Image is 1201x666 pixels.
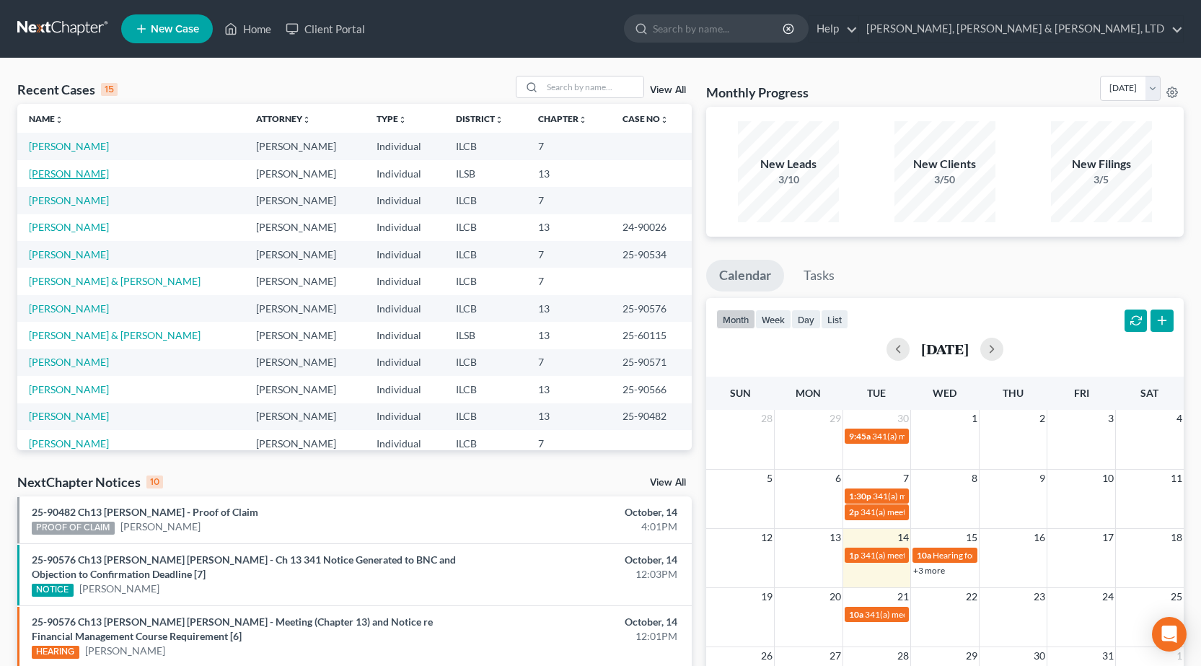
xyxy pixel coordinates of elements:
a: [PERSON_NAME] [29,356,109,368]
a: View All [650,85,686,95]
a: Tasks [791,260,848,292]
span: 1 [1175,647,1184,665]
td: [PERSON_NAME] [245,268,365,294]
a: +3 more [913,565,945,576]
span: 16 [1032,529,1047,546]
td: 7 [527,241,611,268]
span: 23 [1032,588,1047,605]
td: 7 [527,430,611,457]
span: 2p [849,507,859,517]
i: unfold_more [578,115,587,124]
a: Home [217,16,278,42]
span: 27 [828,647,843,665]
span: 28 [896,647,910,665]
td: 24-90026 [611,214,692,241]
span: 29 [828,410,843,427]
div: New Filings [1051,156,1152,172]
span: 6 [834,470,843,487]
td: 25-90566 [611,376,692,403]
span: 9 [1038,470,1047,487]
td: [PERSON_NAME] [245,295,365,322]
td: Individual [365,349,444,376]
span: 2 [1038,410,1047,427]
span: 341(a) meeting for [PERSON_NAME] & [PERSON_NAME] [861,550,1076,561]
i: unfold_more [660,115,669,124]
span: 26 [760,647,774,665]
a: [PERSON_NAME] [29,167,109,180]
span: Fri [1074,387,1089,399]
td: [PERSON_NAME] [245,241,365,268]
a: Calendar [706,260,784,292]
td: ILCB [444,268,527,294]
input: Search by name... [542,76,643,97]
td: ILCB [444,214,527,241]
td: [PERSON_NAME] [245,322,365,349]
a: Help [809,16,858,42]
span: 9:45a [849,431,871,442]
div: 10 [146,476,163,488]
a: [PERSON_NAME] [120,520,201,534]
h2: [DATE] [921,341,969,356]
span: 28 [760,410,774,427]
span: 25 [1169,588,1184,605]
td: Individual [365,214,444,241]
a: [PERSON_NAME] [79,582,159,596]
span: Tue [867,387,886,399]
td: 7 [527,133,611,159]
span: 12 [760,529,774,546]
div: PROOF OF CLAIM [32,522,115,535]
div: Recent Cases [17,81,118,98]
td: ILCB [444,376,527,403]
td: ILCB [444,430,527,457]
td: 13 [527,322,611,349]
td: ILSB [444,322,527,349]
div: October, 14 [472,553,677,567]
a: [PERSON_NAME] [29,383,109,395]
div: HEARING [32,646,79,659]
td: Individual [365,187,444,214]
a: 25-90576 Ch13 [PERSON_NAME] [PERSON_NAME] - Meeting (Chapter 13) and Notice re Financial Manageme... [32,615,433,642]
td: Individual [365,295,444,322]
div: October, 14 [472,615,677,629]
span: Sun [730,387,751,399]
td: 13 [527,295,611,322]
i: unfold_more [398,115,407,124]
td: 25-60115 [611,322,692,349]
span: 22 [964,588,979,605]
a: Nameunfold_more [29,113,63,124]
a: [PERSON_NAME] [29,140,109,152]
span: 24 [1101,588,1115,605]
td: 13 [527,160,611,187]
span: 21 [896,588,910,605]
span: 20 [828,588,843,605]
td: Individual [365,403,444,430]
div: 15 [101,83,118,96]
div: 12:01PM [472,629,677,644]
a: 25-90482 Ch13 [PERSON_NAME] - Proof of Claim [32,506,258,518]
td: Individual [365,322,444,349]
i: unfold_more [302,115,311,124]
td: 13 [527,376,611,403]
a: [PERSON_NAME] [85,644,165,658]
td: Individual [365,376,444,403]
span: 341(a) meeting for [PERSON_NAME] [872,431,1011,442]
a: [PERSON_NAME] & [PERSON_NAME] [29,329,201,341]
div: NextChapter Notices [17,473,163,491]
td: 7 [527,268,611,294]
td: [PERSON_NAME] [245,133,365,159]
span: 341(a) meeting for [PERSON_NAME] [861,507,1000,517]
span: 10 [1101,470,1115,487]
a: View All [650,478,686,488]
i: unfold_more [495,115,503,124]
span: 30 [896,410,910,427]
span: 13 [828,529,843,546]
a: [PERSON_NAME] [29,437,109,450]
td: 25-90482 [611,403,692,430]
td: ILCB [444,295,527,322]
span: 341(a) meeting for [PERSON_NAME] [865,609,1004,620]
span: New Case [151,24,199,35]
td: Individual [365,133,444,159]
span: Mon [796,387,821,399]
td: Individual [365,160,444,187]
span: 4 [1175,410,1184,427]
